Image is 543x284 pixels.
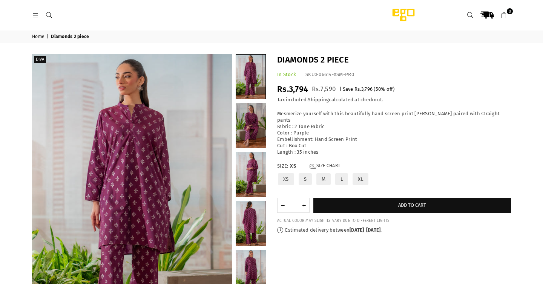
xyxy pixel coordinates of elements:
p: Mesmerize yourself with this beautifully hand screen print [PERSON_NAME] paired with straight pan... [277,111,511,155]
a: Shipping [308,97,329,103]
label: Diva [34,56,46,63]
quantity-input: Quantity [277,198,310,213]
div: Tax included. calculated at checkout. [277,97,511,103]
span: 50 [376,86,381,92]
span: Save [343,86,353,92]
span: ( % off) [374,86,394,92]
a: Home [32,34,46,40]
label: Size: [277,163,511,169]
label: M [316,173,331,186]
span: | [47,34,50,40]
span: Rs.3,794 [277,84,308,94]
span: In Stock [277,72,296,77]
time: [DATE] [366,227,381,233]
label: XS [277,173,295,186]
label: L [334,173,349,186]
span: Diamonds 2 piece [51,34,90,40]
span: XS [290,163,305,169]
img: Ego [371,8,436,23]
span: | [339,86,341,92]
label: XL [352,173,369,186]
a: Search [42,12,56,18]
time: [DATE] [350,227,364,233]
p: Estimated delivery between - . [277,227,511,234]
span: 0 [507,8,513,14]
div: ACTUAL COLOR MAY SLIGHTLY VARY DUE TO DIFFERENT LIGHTS [277,218,511,223]
a: Size Chart [310,163,340,169]
h1: Diamonds 2 piece [277,54,511,66]
a: Menu [29,12,42,18]
label: S [298,173,313,186]
nav: breadcrumbs [26,31,517,43]
span: Rs.7,590 [312,85,336,93]
span: Add to cart [398,202,426,208]
span: E06614-XSM-PR0 [316,72,354,77]
a: 0 [497,8,511,22]
a: Search [463,8,477,22]
span: Rs.3,796 [354,86,373,92]
div: SKU: [305,72,354,78]
button: Add to cart [313,198,511,213]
